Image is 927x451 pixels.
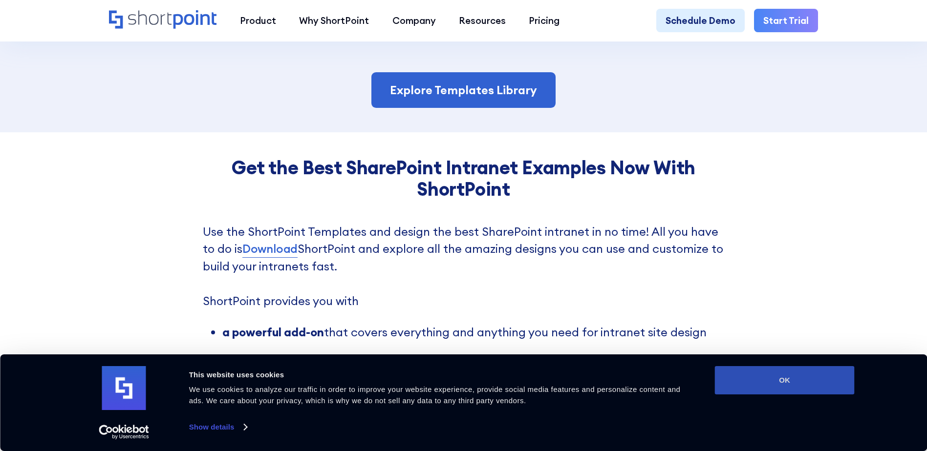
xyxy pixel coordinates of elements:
img: logo [102,366,146,410]
div: This website uses cookies [189,369,693,381]
div: Pricing [529,14,560,27]
a: Usercentrics Cookiebot - opens in a new window [81,425,167,439]
a: Why ShortPoint [288,9,381,32]
a: Explore Templates Library [371,72,556,108]
a: Start Trial [754,9,818,32]
a: Schedule Demo [656,9,745,32]
li: a wide selection of the best you can modify and make your own [222,352,724,370]
p: Use the ShortPoint Templates and design the best SharePoint intranet in no time! All you have to ... [203,223,724,310]
strong: a powerful add-on [222,325,324,339]
div: Resources [459,14,506,27]
span: We use cookies to analyze our traffic in order to improve your website experience, provide social... [189,385,681,405]
a: Home [109,10,217,30]
a: Product [228,9,287,32]
li: that covers everything and anything you need for intranet site design [222,324,724,341]
a: Pricing [517,9,571,32]
button: OK [715,366,855,394]
strong: SharePoint Designs [374,353,482,368]
h3: Get the Best SharePoint Intranet Examples Now With ShortPoint [203,157,724,200]
a: Show details [189,420,247,434]
a: Company [381,9,447,32]
div: Product [240,14,276,27]
a: Resources [447,9,517,32]
div: Why ShortPoint [299,14,369,27]
div: Company [392,14,436,27]
a: Download [242,240,298,258]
